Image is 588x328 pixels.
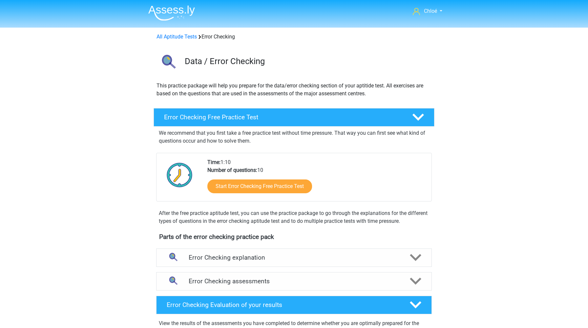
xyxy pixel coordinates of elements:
[157,34,197,40] a: All Aptitude Tests
[159,129,429,145] p: We recommend that you first take a free practice test without time pressure. That way you can fir...
[151,108,437,127] a: Error Checking Free Practice Test
[410,7,445,15] a: Chloé
[154,33,434,41] div: Error Checking
[185,56,429,66] h3: Data / Error Checking
[207,167,257,173] b: Number of questions:
[154,296,434,314] a: Error Checking Evaluation of your results
[154,49,182,77] img: error checking
[202,158,431,201] div: 1:10 10
[156,209,432,225] div: After the free practice aptitude test, you can use the practice package to go through the explana...
[154,248,434,267] a: explanations Error Checking explanation
[207,179,312,193] a: Start Error Checking Free Practice Test
[164,113,402,121] h4: Error Checking Free Practice Test
[163,158,196,191] img: Clock
[148,5,195,21] img: Assessly
[189,277,399,285] h4: Error Checking assessments
[159,233,429,241] h4: Parts of the error checking practice pack
[207,159,220,165] b: Time:
[154,272,434,291] a: assessments Error Checking assessments
[424,8,437,14] span: Chloé
[157,82,431,98] p: This practice package will help you prepare for the data/error checking section of your aptitide ...
[164,273,181,290] img: error checking assessments
[189,254,399,261] h4: Error Checking explanation
[167,301,399,309] h4: Error Checking Evaluation of your results
[164,249,181,266] img: error checking explanations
